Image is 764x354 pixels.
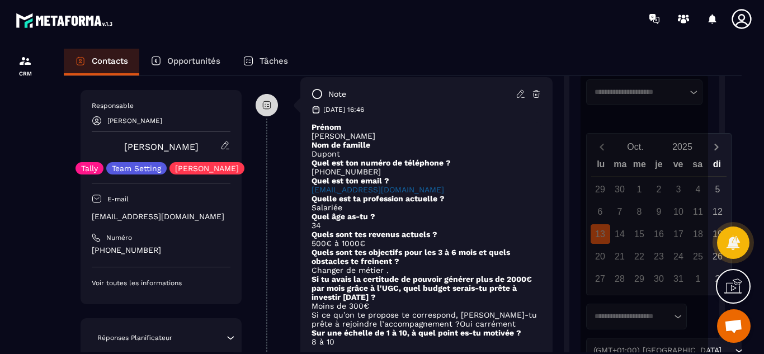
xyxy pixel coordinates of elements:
p: 500€ à 1000€ [312,239,541,248]
p: Réponses Planificateur [97,333,172,342]
a: Opportunités [139,49,232,75]
strong: Quels sont tes revenus actuels ? [312,230,437,239]
div: Ouvrir le chat [717,309,751,343]
p: CRM [3,70,48,77]
div: Calendar wrapper [591,157,727,289]
a: [PERSON_NAME] [124,141,199,152]
p: [DATE] 16:46 [323,105,364,114]
p: Numéro [106,233,132,242]
div: 5 [708,180,728,199]
p: Voir toutes les informations [92,279,230,287]
p: [PHONE_NUMBER] [92,245,230,256]
p: Dupont [312,149,541,158]
div: Calendar days [591,180,727,289]
p: Team Setting [112,164,161,172]
p: 8 à 10 [312,337,541,346]
p: Tally [81,164,98,172]
a: Tâches [232,49,299,75]
strong: Quel âge as-tu ? [312,212,375,221]
img: formation [18,54,32,68]
p: Contacts [92,56,128,66]
p: Salariée [312,203,541,212]
p: Opportunités [167,56,220,66]
strong: Sur une échelle de 1 à 10, à quel point es-tu motivée ? [312,328,521,337]
strong: Nom de famille [312,140,370,149]
p: [PERSON_NAME] [107,117,162,125]
a: formationformationCRM [3,46,48,85]
a: [EMAIL_ADDRESS][DOMAIN_NAME] [312,185,444,194]
strong: Quel est ton email ? [312,176,389,185]
p: Responsable [92,101,230,110]
p: Changer de métier . [312,266,541,275]
p: [EMAIL_ADDRESS][DOMAIN_NAME] [92,211,230,222]
p: [PERSON_NAME] [312,131,541,140]
strong: Prénom [312,122,341,131]
strong: Quel est ton numéro de téléphone ? [312,158,451,167]
p: [PHONE_NUMBER] [312,167,541,176]
strong: Quels sont tes objectifs pour les 3 à 6 mois et quels obstacles te freinent ? [312,248,510,266]
a: Contacts [64,49,139,75]
p: note [328,89,346,100]
p: Tâches [260,56,288,66]
strong: Si tu avais la certitude de pouvoir générer plus de 2000€ par mois grâce à l'UGC, quel budget ser... [312,275,532,301]
img: logo [16,10,116,31]
p: E-mail [107,195,129,204]
p: Si ce qu’on te propose te correspond, [PERSON_NAME]-tu prête à rejoindre l’accompagnement ?Oui ca... [312,310,541,328]
button: Next month [706,139,727,154]
p: 34 [312,221,541,230]
strong: Quelle est ta profession actuelle ? [312,194,445,203]
div: 12 [708,202,728,221]
div: di [707,157,727,176]
p: [PERSON_NAME] [175,164,239,172]
p: Moins de 300€ [312,301,541,310]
